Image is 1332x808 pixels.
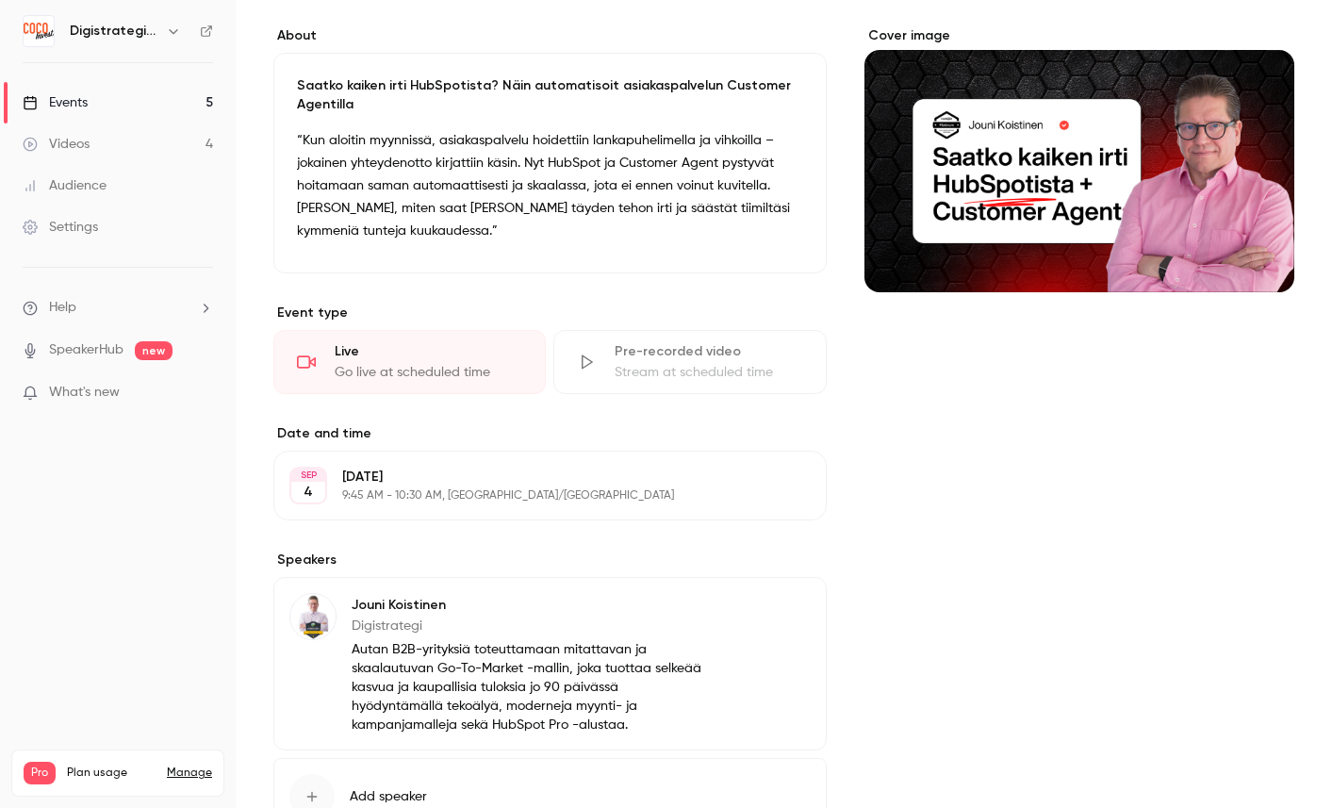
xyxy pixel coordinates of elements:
label: Speakers [273,551,827,569]
p: 9:45 AM - 10:30 AM, [GEOGRAPHIC_DATA]/[GEOGRAPHIC_DATA] [342,488,727,503]
p: Saatko kaiken irti HubSpotista? Näin automatisoit asiakaspalvelun Customer Agentilla [297,76,803,114]
div: Events [23,93,88,112]
div: Videos [23,135,90,154]
p: 4 [304,483,313,502]
a: SpeakerHub [49,340,123,360]
iframe: Noticeable Trigger [190,385,213,402]
label: Cover image [864,26,1294,45]
span: Add speaker [350,787,427,806]
a: Manage [167,766,212,781]
p: Digistrategi [352,617,704,635]
section: Cover image [864,26,1294,292]
p: Event type [273,304,827,322]
h6: Digistrategi [PERSON_NAME] [70,22,158,41]
div: Pre-recorded videoStream at scheduled time [553,330,826,394]
label: Date and time [273,424,827,443]
p: [DATE] [342,468,727,486]
div: Settings [23,218,98,237]
div: Go live at scheduled time [335,363,522,382]
div: Jouni KoistinenJouni KoistinenDigistrategiAutan B2B-yrityksiä toteuttamaan mitattavan ja skaalaut... [273,577,827,750]
p: Jouni Koistinen [352,596,704,615]
span: Plan usage [67,766,156,781]
img: Jouni Koistinen [290,594,336,639]
div: Live [335,342,522,361]
span: new [135,341,173,360]
span: Pro [24,762,56,784]
div: Audience [23,176,107,195]
label: About [273,26,827,45]
div: LiveGo live at scheduled time [273,330,546,394]
div: Stream at scheduled time [615,363,802,382]
p: Autan B2B-yrityksiä toteuttamaan mitattavan ja skaalautuvan Go-To-Market -mallin, joka tuottaa se... [352,640,704,734]
li: help-dropdown-opener [23,298,213,318]
p: “Kun aloitin myynnissä, asiakaspalvelu hoidettiin lankapuhelimella ja vihkoilla – jokainen yhteyd... [297,129,803,242]
img: Digistrategi Jouni Koistinen [24,16,54,46]
div: Pre-recorded video [615,342,802,361]
span: Help [49,298,76,318]
span: What's new [49,383,120,403]
div: SEP [291,469,325,482]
